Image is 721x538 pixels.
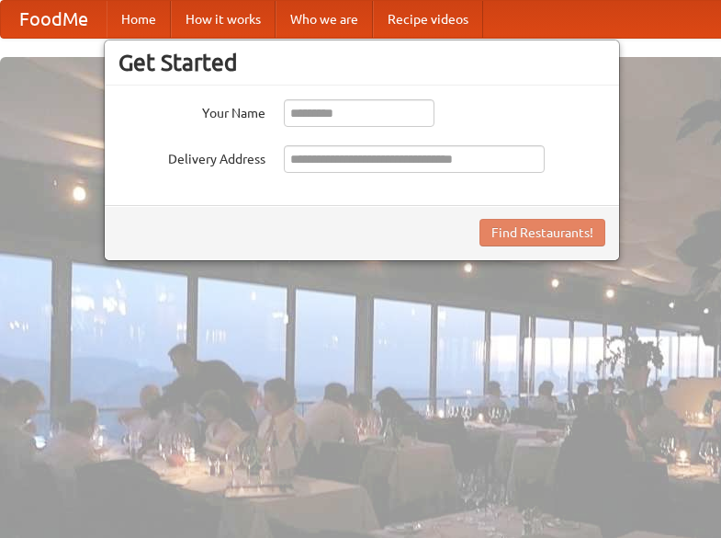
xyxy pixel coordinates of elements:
[118,145,265,168] label: Delivery Address
[373,1,483,38] a: Recipe videos
[276,1,373,38] a: Who we are
[107,1,171,38] a: Home
[118,49,605,76] h3: Get Started
[1,1,107,38] a: FoodMe
[171,1,276,38] a: How it works
[118,99,265,122] label: Your Name
[479,219,605,246] button: Find Restaurants!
